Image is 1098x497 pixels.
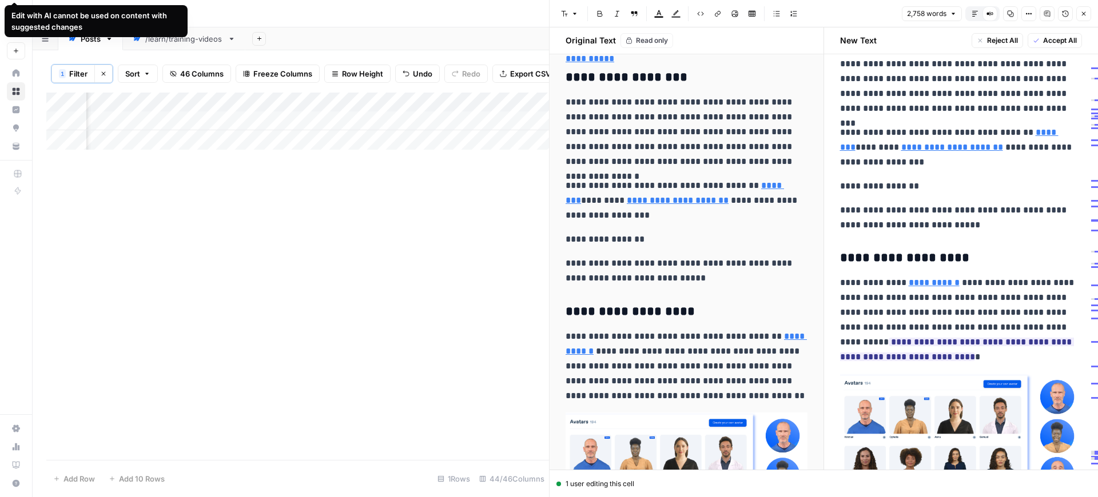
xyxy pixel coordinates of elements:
[987,35,1018,46] span: Reject All
[475,470,549,488] div: 44/46 Columns
[236,65,320,83] button: Freeze Columns
[102,470,172,488] button: Add 10 Rows
[444,65,488,83] button: Redo
[7,137,25,155] a: Your Data
[342,68,383,79] span: Row Height
[162,65,231,83] button: 46 Columns
[180,68,224,79] span: 46 Columns
[492,65,558,83] button: Export CSV
[7,64,25,82] a: Home
[7,456,25,474] a: Learning Hub
[61,69,64,78] span: 1
[81,33,101,45] div: Posts
[123,27,245,50] a: /learn/training-videos
[46,470,102,488] button: Add Row
[63,473,95,484] span: Add Row
[324,65,391,83] button: Row Height
[253,68,312,79] span: Freeze Columns
[59,69,66,78] div: 1
[145,33,223,45] div: /learn/training-videos
[462,68,480,79] span: Redo
[636,35,668,46] span: Read only
[413,68,432,79] span: Undo
[7,419,25,438] a: Settings
[7,119,25,137] a: Opportunities
[11,10,181,33] div: Edit with AI cannot be used on content with suggested changes
[1028,33,1082,48] button: Accept All
[433,470,475,488] div: 1 Rows
[902,6,962,21] button: 2,758 words
[51,65,94,83] button: 1Filter
[395,65,440,83] button: Undo
[840,35,877,46] h2: New Text
[119,473,165,484] span: Add 10 Rows
[118,65,158,83] button: Sort
[7,474,25,492] button: Help + Support
[559,35,616,46] h2: Original Text
[1043,35,1077,46] span: Accept All
[907,9,946,19] span: 2,758 words
[510,68,551,79] span: Export CSV
[69,68,87,79] span: Filter
[7,82,25,101] a: Browse
[7,101,25,119] a: Insights
[7,438,25,456] a: Usage
[556,479,1091,489] div: 1 user editing this cell
[125,68,140,79] span: Sort
[972,33,1023,48] button: Reject All
[58,27,123,50] a: Posts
